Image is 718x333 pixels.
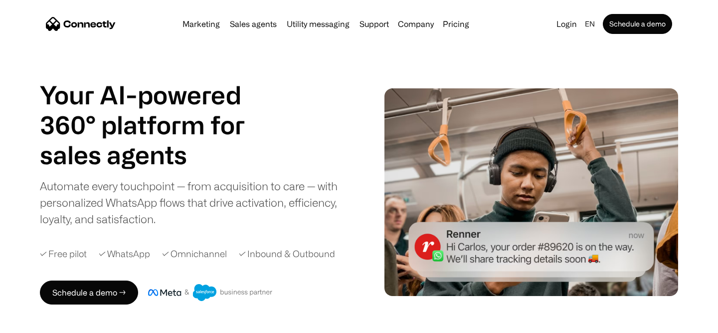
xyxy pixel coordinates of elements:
div: ✓ Inbound & Outbound [239,247,335,261]
div: Automate every touchpoint — from acquisition to care — with personalized WhatsApp flows that driv... [40,178,354,227]
div: ✓ WhatsApp [99,247,150,261]
div: 1 of 4 [40,140,269,170]
a: Pricing [439,20,473,28]
div: en [581,17,601,31]
a: Utility messaging [283,20,354,28]
img: Meta and Salesforce business partner badge. [148,284,273,301]
div: carousel [40,140,269,170]
div: Company [398,17,434,31]
a: Schedule a demo → [40,281,138,305]
h1: sales agents [40,140,269,170]
a: Sales agents [226,20,281,28]
h1: Your AI-powered 360° platform for [40,80,269,140]
a: Support [356,20,393,28]
ul: Language list [20,316,60,330]
div: ✓ Free pilot [40,247,87,261]
a: home [46,16,116,31]
aside: Language selected: English [10,315,60,330]
div: Company [395,17,437,31]
a: Marketing [179,20,224,28]
a: Schedule a demo [603,14,672,34]
div: ✓ Omnichannel [162,247,227,261]
div: en [585,17,595,31]
a: Login [552,17,581,31]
